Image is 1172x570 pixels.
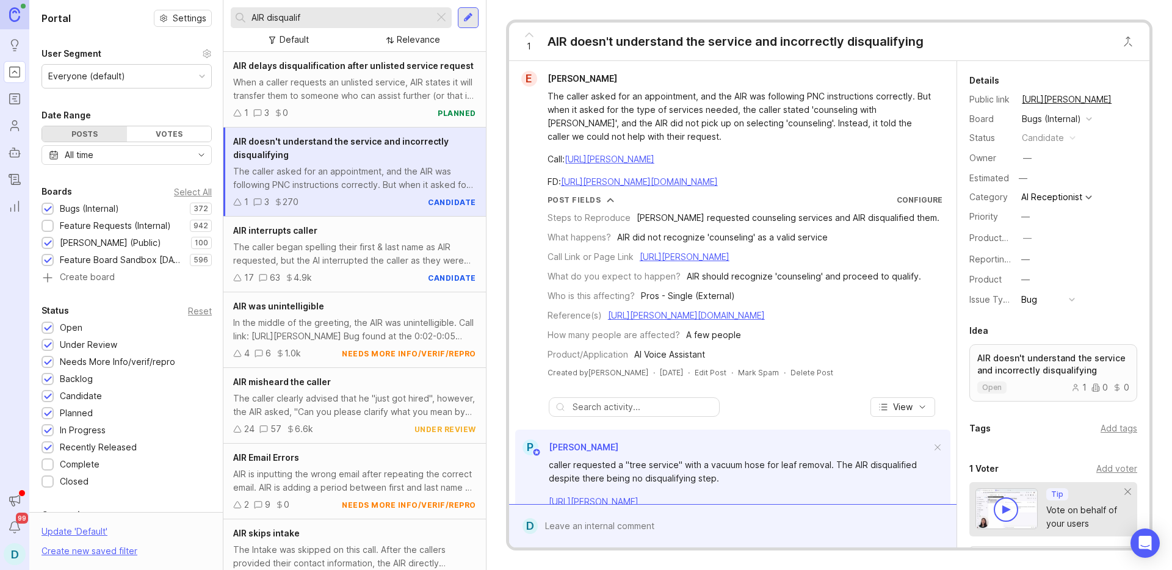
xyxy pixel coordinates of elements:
div: 6.6k [295,422,313,436]
p: 596 [194,255,208,265]
div: Category [969,190,1012,204]
div: Board [969,112,1012,126]
div: In Progress [60,424,106,437]
p: 942 [194,221,208,231]
div: 6 [266,347,271,360]
div: Idea [969,323,988,338]
button: Notifications [4,516,26,538]
div: 57 [270,422,281,436]
div: AIR should recognize 'counseling' and proceed to qualify. [687,270,921,283]
div: Details [969,73,999,88]
div: Status [969,131,1012,145]
div: Bug [1021,293,1037,306]
div: P [523,439,538,455]
a: Settings [154,10,212,27]
div: Reset [188,308,212,314]
div: D [523,518,538,534]
a: Ideas [4,34,26,56]
div: 3 [264,195,269,209]
div: AIR is inputting the wrong email after repeating the correct email. AIR is adding a period betwee... [233,467,476,494]
button: Mark Spam [738,367,779,378]
div: Add tags [1101,422,1137,435]
div: — [1023,151,1032,165]
div: — [1021,253,1030,266]
div: Public link [969,93,1012,106]
div: 1 [244,106,248,120]
a: Create board [42,273,212,284]
span: [PERSON_NAME] [549,442,618,452]
div: Backlog [60,372,93,386]
div: · [688,367,690,378]
img: Canny Home [9,7,20,21]
span: AIR interrupts caller [233,225,317,236]
div: 1 [1071,383,1087,392]
div: [PERSON_NAME] (Public) [60,236,161,250]
button: Close button [1116,29,1140,54]
div: candidate [428,197,476,207]
div: FD: [548,175,932,189]
div: Bugs (Internal) [60,202,119,215]
p: Tip [1051,489,1063,499]
span: AIR skips intake [233,528,300,538]
div: Complete [60,458,99,471]
div: All time [65,148,93,162]
a: [URL][PERSON_NAME] [549,496,638,507]
span: AIR Email Errors [233,452,299,463]
a: AIR Email ErrorsAIR is inputting the wrong email after repeating the correct email. AIR is adding... [223,444,486,519]
div: Owner [969,151,1012,165]
div: [PERSON_NAME] requested counseling services and AIR disqualified them. [637,211,939,225]
div: caller requested a "tree service" with a vacuum hose for leaf removal. The AIR disqualified despi... [549,458,931,485]
div: 9 [265,498,270,511]
div: Pros - Single (External) [641,289,735,303]
div: 3 [264,106,269,120]
a: AIR doesn't understand the service and incorrectly disqualifyingopen100 [969,344,1137,402]
div: — [1021,210,1030,223]
div: Update ' Default ' [42,525,107,544]
div: 63 [270,271,280,284]
div: — [1023,231,1032,245]
div: Feature Board Sandbox [DATE] [60,253,184,267]
a: Users [4,115,26,137]
button: Post Fields [548,195,615,205]
div: Status [42,303,69,318]
div: 270 [283,195,298,209]
div: The caller clearly advised that he "just got hired", however, the AIR asked, "Can you please clar... [233,392,476,419]
a: [URL][PERSON_NAME] [565,154,654,164]
a: AIR was unintelligibleIn the middle of the greeting, the AIR was unintelligible. Call link: [URL]... [223,292,486,368]
a: AIR delays disqualification after unlisted service requestWhen a caller requests an unlisted serv... [223,52,486,128]
div: Post Fields [548,195,601,205]
div: AIR doesn't understand the service and incorrectly disqualifying [548,33,924,50]
div: 17 [244,271,254,284]
a: AIR interrupts callerThe caller began spelling their first & last name as AIR requested, but the ... [223,217,486,292]
div: needs more info/verif/repro [342,348,476,359]
div: 1 [244,195,248,209]
div: Vote on behalf of your users [1046,503,1125,530]
a: [URL][PERSON_NAME][DOMAIN_NAME] [608,310,765,320]
div: Default [280,33,309,46]
button: Announcements [4,489,26,511]
a: Configure [897,195,942,204]
a: P[PERSON_NAME] [515,439,618,455]
div: under review [414,424,476,435]
a: AIR misheard the callerThe caller clearly advised that he "just got hired", however, the AIR aske... [223,368,486,444]
div: Recently Released [60,441,137,454]
div: What do you expect to happen? [548,270,681,283]
div: Reference(s) [548,309,602,322]
div: AIR did not recognize 'counseling' as a valid service [617,231,828,244]
div: 1 Voter [969,461,999,476]
div: candidate [428,273,476,283]
label: Issue Type [969,294,1014,305]
span: 99 [16,513,28,524]
label: Priority [969,211,998,222]
a: Portal [4,61,26,83]
div: · [784,367,786,378]
div: Call Link or Page Link [548,250,634,264]
div: 4.9k [294,271,312,284]
a: Autopilot [4,142,26,164]
span: AIR delays disqualification after unlisted service request [233,60,474,71]
div: Delete Post [790,367,833,378]
input: Search activity... [573,400,713,414]
label: ProductboardID [969,233,1034,243]
div: Everyone (default) [48,70,125,83]
div: — [1021,273,1030,286]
